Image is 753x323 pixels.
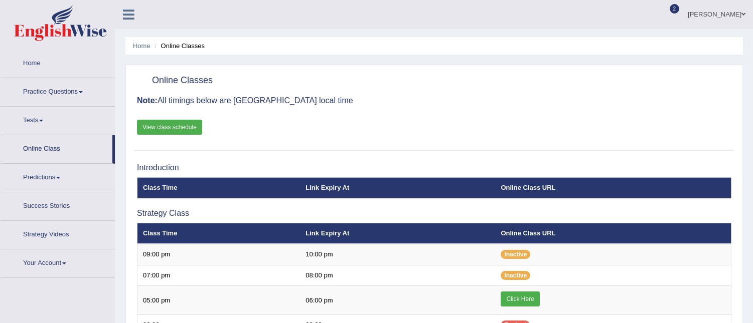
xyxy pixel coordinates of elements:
[137,209,731,218] h3: Strategy Class
[495,177,731,198] th: Online Class URL
[137,286,300,315] td: 05:00 pm
[300,223,495,244] th: Link Expiry At
[501,271,530,280] span: Inactive
[1,221,115,246] a: Strategy Videos
[152,41,205,51] li: Online Classes
[501,291,539,306] a: Click Here
[300,244,495,265] td: 10:00 pm
[137,96,731,105] h3: All timings below are [GEOGRAPHIC_DATA] local time
[137,265,300,286] td: 07:00 pm
[137,223,300,244] th: Class Time
[1,50,115,75] a: Home
[137,177,300,198] th: Class Time
[501,250,530,259] span: Inactive
[1,164,115,189] a: Predictions
[670,4,680,14] span: 2
[137,120,202,135] a: View class schedule
[137,73,213,88] h2: Online Classes
[1,107,115,132] a: Tests
[133,42,150,50] a: Home
[137,96,158,105] b: Note:
[300,177,495,198] th: Link Expiry At
[137,244,300,265] td: 09:00 pm
[495,223,731,244] th: Online Class URL
[1,78,115,103] a: Practice Questions
[300,265,495,286] td: 08:00 pm
[1,249,115,274] a: Your Account
[1,192,115,217] a: Success Stories
[300,286,495,315] td: 06:00 pm
[1,135,112,160] a: Online Class
[137,163,731,172] h3: Introduction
